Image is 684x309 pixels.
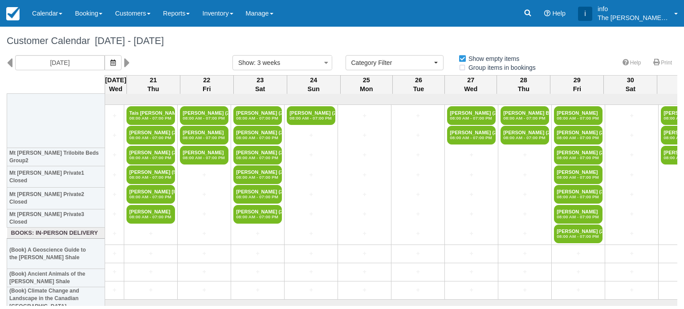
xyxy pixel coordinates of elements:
[394,131,442,140] a: +
[447,106,496,125] a: [PERSON_NAME] (2)08:00 AM - 07:00 PM
[180,267,228,277] a: +
[501,126,549,144] a: [PERSON_NAME] (2)08:00 AM - 07:00 PM
[107,131,122,140] a: +
[126,267,175,277] a: +
[236,214,279,220] em: 08:00 AM - 07:00 PM
[287,170,335,180] a: +
[183,135,226,140] em: 08:00 AM - 07:00 PM
[7,148,105,166] th: Mt [PERSON_NAME] Trilobite Beds Group2
[648,56,677,69] a: Print
[105,75,127,94] th: [DATE] Wed
[340,267,389,277] a: +
[7,36,677,46] h1: Customer Calendar
[557,135,600,140] em: 08:00 AM - 07:00 PM
[7,269,105,287] th: (Book) Ancient Animals of the [PERSON_NAME] Shale
[126,126,175,144] a: [PERSON_NAME] (2)08:00 AM - 07:00 PM
[126,165,175,184] a: [PERSON_NAME] (5)08:00 AM - 07:00 PM
[497,75,550,94] th: 28 Thu
[458,52,525,65] label: Show empty items
[501,170,549,180] a: +
[501,150,549,160] a: +
[180,229,228,238] a: +
[107,150,122,160] a: +
[447,150,496,160] a: +
[233,165,282,184] a: [PERSON_NAME] (2)08:00 AM - 07:00 PM
[233,285,282,295] a: +
[287,249,335,258] a: +
[129,214,172,220] em: 08:00 AM - 07:00 PM
[554,267,603,277] a: +
[501,285,549,295] a: +
[126,75,180,94] th: 21 Thu
[238,59,254,66] span: Show
[394,285,442,295] a: +
[180,170,228,180] a: +
[550,75,604,94] th: 29 Fri
[447,229,496,238] a: +
[458,55,526,61] span: Show empty items
[340,249,389,258] a: +
[126,205,175,224] a: [PERSON_NAME]08:00 AM - 07:00 PM
[554,165,603,184] a: [PERSON_NAME]08:00 AM - 07:00 PM
[126,146,175,165] a: [PERSON_NAME] (2)08:00 AM - 07:00 PM
[554,285,603,295] a: +
[129,135,172,140] em: 08:00 AM - 07:00 PM
[180,146,228,165] a: [PERSON_NAME]08:00 AM - 07:00 PM
[7,239,105,269] th: (Book) A Geoscience Guide to the [PERSON_NAME] Shale
[287,285,335,295] a: +
[287,209,335,219] a: +
[501,106,549,125] a: [PERSON_NAME] Boh (2)08:00 AM - 07:00 PM
[554,106,603,125] a: [PERSON_NAME]08:00 AM - 07:00 PM
[287,267,335,277] a: +
[340,190,389,199] a: +
[340,229,389,238] a: +
[180,75,233,94] th: 22 Fri
[289,116,333,121] em: 08:00 AM - 07:00 PM
[447,267,496,277] a: +
[607,209,656,219] a: +
[607,267,656,277] a: +
[287,75,340,94] th: 24 Sun
[180,126,228,144] a: [PERSON_NAME]08:00 AM - 07:00 PM
[340,75,392,94] th: 25 Mon
[287,190,335,199] a: +
[107,111,122,120] a: +
[180,285,228,295] a: +
[450,116,493,121] em: 08:00 AM - 07:00 PM
[394,170,442,180] a: +
[557,116,600,121] em: 08:00 AM - 07:00 PM
[557,194,600,200] em: 08:00 AM - 07:00 PM
[340,131,389,140] a: +
[607,190,656,199] a: +
[233,146,282,165] a: [PERSON_NAME] (2)08:00 AM - 07:00 PM
[557,234,600,239] em: 08:00 AM - 07:00 PM
[607,229,656,238] a: +
[392,75,444,94] th: 26 Tue
[126,249,175,258] a: +
[554,249,603,258] a: +
[394,209,442,219] a: +
[340,209,389,219] a: +
[9,229,103,237] a: Books: In-Person Delivery
[552,10,566,17] span: Help
[107,249,122,258] a: +
[183,116,226,121] em: 08:00 AM - 07:00 PM
[598,13,669,22] p: The [PERSON_NAME] Shale Geoscience Foundation
[501,229,549,238] a: +
[554,146,603,165] a: [PERSON_NAME] (2)08:00 AM - 07:00 PM
[129,116,172,121] em: 08:00 AM - 07:00 PM
[578,7,592,21] div: i
[107,285,122,295] a: +
[107,190,122,199] a: +
[447,170,496,180] a: +
[394,267,442,277] a: +
[447,285,496,295] a: +
[554,225,603,243] a: [PERSON_NAME] (2)08:00 AM - 07:00 PM
[447,126,496,144] a: [PERSON_NAME] (2)08:00 AM - 07:00 PM
[180,209,228,219] a: +
[287,150,335,160] a: +
[107,229,122,238] a: +
[236,155,279,161] em: 08:00 AM - 07:00 PM
[236,135,279,140] em: 08:00 AM - 07:00 PM
[233,229,282,238] a: +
